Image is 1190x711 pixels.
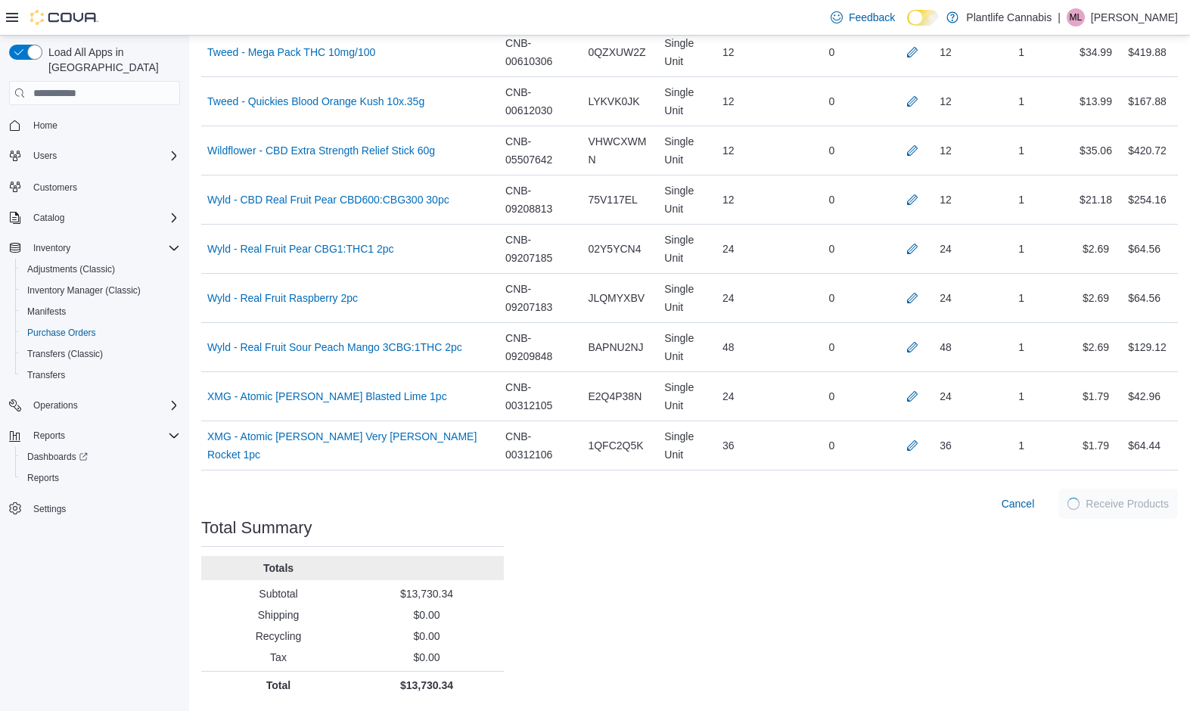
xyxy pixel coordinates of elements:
span: Home [33,120,57,132]
div: Single Unit [658,225,716,273]
div: $1.79 [1070,430,1122,461]
div: Single Unit [658,175,716,224]
span: Manifests [27,306,66,318]
div: 24 [940,387,952,405]
a: Manifests [21,303,72,321]
span: Feedback [849,10,895,25]
button: Home [3,114,186,136]
p: Recycling [207,629,350,644]
div: $420.72 [1128,141,1167,160]
div: 0 [781,381,882,411]
div: 48 [940,338,952,356]
div: Single Unit [658,274,716,322]
span: Inventory Manager (Classic) [27,284,141,297]
a: Inventory Manager (Classic) [21,281,147,300]
div: 48 [716,332,781,362]
p: $0.00 [356,607,498,623]
div: 1 [973,332,1069,362]
div: 1 [973,135,1069,166]
div: Single Unit [658,323,716,371]
div: $167.88 [1128,92,1167,110]
div: 0 [781,283,882,313]
span: CNB-00610306 [505,34,576,70]
p: Subtotal [207,586,350,601]
a: XMG - Atomic [PERSON_NAME] Very [PERSON_NAME] Rocket 1pc [207,427,493,464]
div: $35.06 [1070,135,1122,166]
p: $0.00 [356,650,498,665]
span: Reports [27,472,59,484]
div: 0 [781,234,882,264]
p: $13,730.34 [356,586,498,601]
span: 1QFC2Q5K [588,436,643,455]
a: Tweed - Quickies Blood Orange Kush 10x.35g [207,92,424,110]
div: 12 [940,43,952,61]
span: Catalog [27,209,180,227]
div: 1 [973,185,1069,215]
nav: Complex example [9,108,180,559]
span: Purchase Orders [27,327,96,339]
button: Transfers [15,365,186,386]
span: 02Y5YCN4 [588,240,641,258]
div: Single Unit [658,28,716,76]
span: Inventory Manager (Classic) [21,281,180,300]
div: $64.44 [1128,436,1160,455]
button: Inventory Manager (Classic) [15,280,186,301]
div: 0 [781,185,882,215]
div: 1 [973,234,1069,264]
span: Load All Apps in [GEOGRAPHIC_DATA] [42,45,180,75]
span: 0QZXUW2Z [588,43,645,61]
div: Single Unit [658,421,716,470]
div: Single Unit [658,77,716,126]
span: JLQMYXBV [588,289,645,307]
div: 24 [716,381,781,411]
h3: Total Summary [201,519,312,537]
div: 24 [716,283,781,313]
span: Settings [33,503,66,515]
span: Users [27,147,180,165]
div: 12 [716,86,781,116]
button: Operations [27,396,84,414]
span: Settings [27,499,180,518]
p: Plantlife Cannabis [966,8,1052,26]
span: LYKVK0JK [588,92,639,110]
span: Transfers (Classic) [27,348,103,360]
span: Dashboards [27,451,88,463]
span: Operations [33,399,78,411]
span: Manifests [21,303,180,321]
p: [PERSON_NAME] [1091,8,1178,26]
div: $64.56 [1128,240,1160,258]
button: Purchase Orders [15,322,186,343]
p: $0.00 [356,629,498,644]
button: Cancel [996,489,1041,519]
p: Tax [207,650,350,665]
span: CNB-00312106 [505,427,576,464]
button: Transfers (Classic) [15,343,186,365]
span: Customers [27,177,180,196]
a: Wyld - Real Fruit Raspberry 2pc [207,289,358,307]
a: Feedback [825,2,901,33]
span: Loading [1067,498,1080,510]
div: 12 [716,185,781,215]
span: Catalog [33,212,64,224]
div: Single Unit [658,372,716,421]
div: 0 [781,332,882,362]
button: Operations [3,395,186,416]
div: 0 [781,135,882,166]
span: Transfers (Classic) [21,345,180,363]
span: CNB-09207185 [505,231,576,267]
div: $419.88 [1128,43,1167,61]
span: CNB-09207183 [505,280,576,316]
button: Catalog [27,209,70,227]
span: Customers [33,182,77,194]
div: $2.69 [1070,283,1122,313]
div: $34.99 [1070,37,1122,67]
span: CNB-09208813 [505,182,576,218]
span: CNB-09209848 [505,329,576,365]
a: Purchase Orders [21,324,102,342]
span: Reports [27,427,180,445]
div: $129.12 [1128,338,1167,356]
div: Single Unit [658,126,716,175]
span: CNB-00612030 [505,83,576,120]
button: Users [3,145,186,166]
